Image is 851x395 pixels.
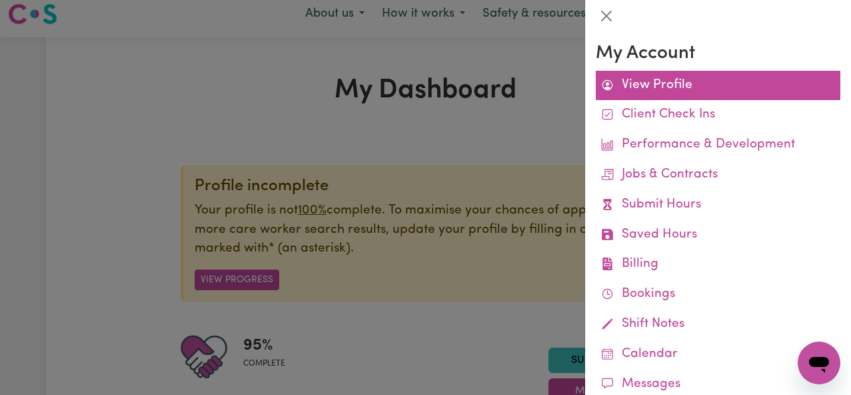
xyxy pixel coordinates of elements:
a: Calendar [596,340,840,370]
iframe: Button to launch messaging window [798,342,840,384]
a: Submit Hours [596,190,840,220]
a: Billing [596,250,840,280]
a: Jobs & Contracts [596,160,840,190]
h3: My Account [596,43,840,65]
a: Shift Notes [596,310,840,340]
a: Saved Hours [596,220,840,250]
a: Performance & Development [596,130,840,160]
button: Close [596,5,617,27]
a: Client Check Ins [596,100,840,130]
a: Bookings [596,280,840,310]
a: View Profile [596,71,840,101]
